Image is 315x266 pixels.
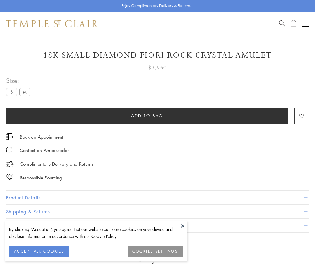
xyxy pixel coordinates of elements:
div: By clicking “Accept all”, you agree that our website can store cookies on your device and disclos... [9,226,183,240]
h1: 18K Small Diamond Fiori Rock Crystal Amulet [6,50,309,61]
span: Add to bag [131,112,163,119]
a: Book an Appointment [20,133,63,140]
span: Size: [6,76,33,86]
button: Gifting [6,219,309,232]
img: icon_appointment.svg [6,133,13,140]
button: Add to bag [6,108,288,124]
span: $3,950 [148,64,167,72]
div: Responsible Sourcing [20,174,62,182]
p: Enjoy Complimentary Delivery & Returns [121,3,191,9]
a: Open Shopping Bag [291,20,296,27]
button: Open navigation [302,20,309,27]
img: icon_delivery.svg [6,160,14,168]
p: Complimentary Delivery and Returns [20,160,93,168]
button: Product Details [6,191,309,204]
button: COOKIES SETTINGS [128,246,183,257]
label: S [6,88,17,96]
button: ACCEPT ALL COOKIES [9,246,69,257]
div: Contact an Ambassador [20,147,69,154]
img: MessageIcon-01_2.svg [6,147,12,153]
img: icon_sourcing.svg [6,174,14,180]
img: Temple St. Clair [6,20,98,27]
label: M [19,88,30,96]
a: Search [279,20,285,27]
button: Shipping & Returns [6,205,309,218]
